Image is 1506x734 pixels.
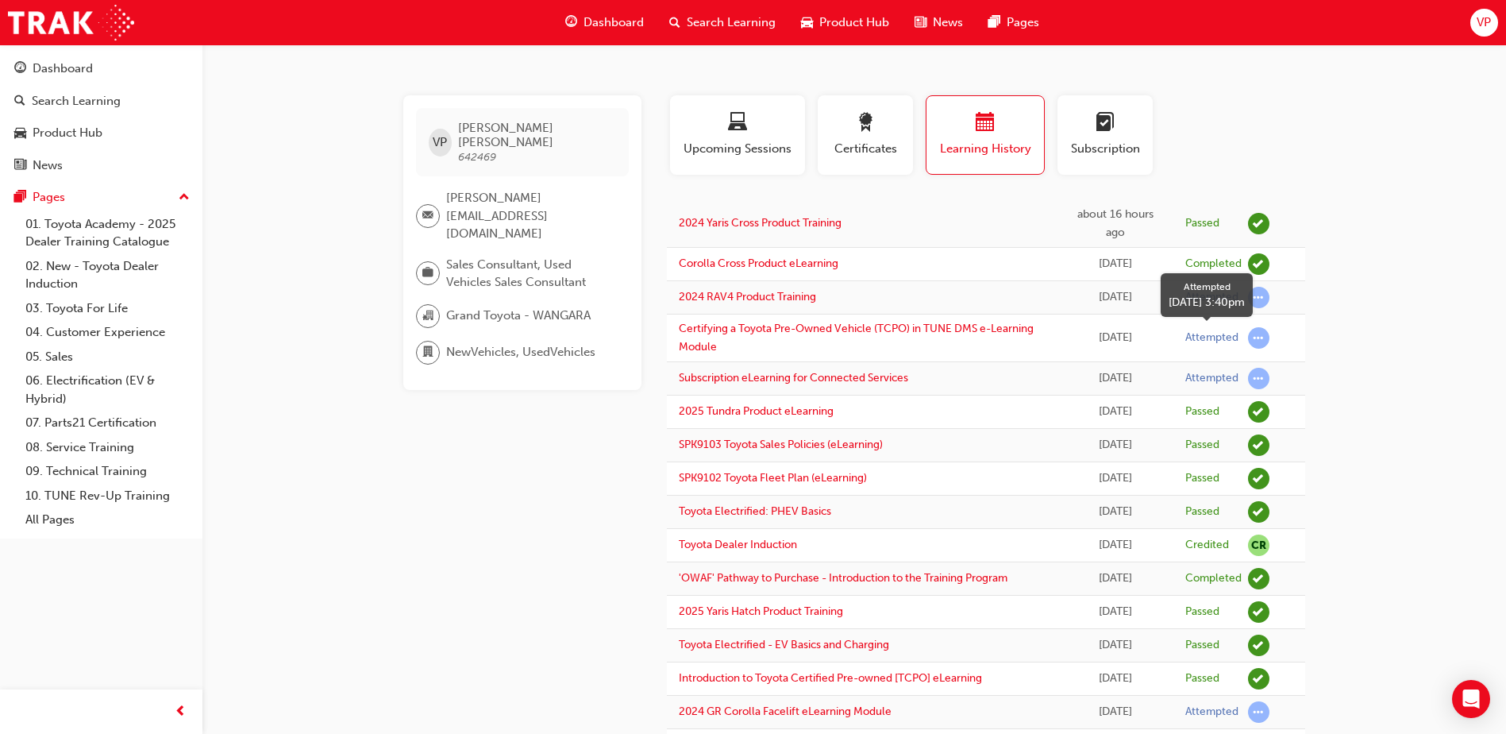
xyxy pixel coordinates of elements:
a: 04. Customer Experience [19,320,196,345]
span: learningRecordVerb_PASS-icon [1248,401,1269,423]
a: Toyota Electrified: PHEV Basics [679,504,831,518]
a: Certifying a Toyota Pre-Owned Vehicle (TCPO) in TUNE DMS e-Learning Module [679,322,1034,353]
a: 01. Toyota Academy - 2025 Dealer Training Catalogue [19,212,196,254]
span: learningRecordVerb_COMPLETE-icon [1248,568,1269,589]
a: Dashboard [6,54,196,83]
span: learningRecordVerb_PASS-icon [1248,668,1269,690]
a: guage-iconDashboard [553,6,657,39]
div: Passed [1185,404,1219,419]
span: department-icon [422,342,433,363]
div: Passed [1185,471,1219,486]
span: guage-icon [14,62,26,76]
span: prev-icon [175,702,187,722]
span: learningRecordVerb_ATTEMPT-icon [1248,701,1269,723]
span: search-icon [14,95,25,109]
span: learningRecordVerb_COMPLETE-icon [1248,253,1269,275]
span: VP [1477,14,1491,32]
a: 07. Parts21 Certification [19,411,196,435]
div: Passed [1185,504,1219,520]
span: null-icon [1248,535,1269,556]
button: Subscription [1057,95,1153,175]
a: pages-iconPages [976,6,1052,39]
div: Wed Jul 16 2025 08:41:27 GMT+0800 (Australian Western Standard Time) [1069,369,1161,388]
span: learningRecordVerb_ATTEMPT-icon [1248,368,1269,389]
span: calendar-icon [976,113,995,134]
div: Mon Dec 23 2024 15:20:00 GMT+0800 (Australian Western Standard Time) [1069,636,1161,655]
a: news-iconNews [902,6,976,39]
button: Pages [6,183,196,212]
div: Thu Jul 24 2025 16:05:27 GMT+0800 (Australian Western Standard Time) [1069,255,1161,273]
a: News [6,151,196,180]
a: 2025 Tundra Product eLearning [679,404,834,418]
span: learningplan-icon [1096,113,1115,134]
span: learningRecordVerb_PASS-icon [1248,468,1269,489]
div: Attempted [1185,371,1238,386]
div: Attempted [1185,705,1238,720]
div: Fri Jun 13 2025 13:46:08 GMT+0800 (Australian Western Standard Time) [1069,469,1161,488]
span: laptop-icon [728,113,747,134]
span: learningRecordVerb_PASS-icon [1248,435,1269,456]
span: Sales Consultant, Used Vehicles Sales Consultant [446,256,616,292]
span: learningRecordVerb_PASS-icon [1248,501,1269,523]
div: Credited [1185,538,1229,553]
span: Dashboard [584,14,644,32]
span: Search Learning [687,14,776,32]
span: news-icon [915,13,926,33]
div: News [33,156,63,175]
span: Subscription [1069,140,1141,158]
span: Product Hub [819,14,889,32]
div: Sun May 25 2025 16:08:24 GMT+0800 (Australian Western Standard Time) [1069,503,1161,521]
span: news-icon [14,159,26,173]
a: 2024 RAV4 Product Training [679,290,816,303]
span: award-icon [856,113,875,134]
div: Completed [1185,257,1242,272]
span: VP [433,133,447,152]
div: Attempted [1169,280,1245,294]
div: Dashboard [33,60,93,78]
div: Tue Mar 25 2025 15:45:36 GMT+0800 (Australian Western Standard Time) [1069,603,1161,621]
a: 2024 Yaris Cross Product Training [679,216,842,230]
span: learningRecordVerb_PASS-icon [1248,601,1269,623]
span: pages-icon [988,13,1000,33]
div: Passed [1185,438,1219,453]
span: Upcoming Sessions [682,140,793,158]
span: up-icon [179,187,190,208]
div: Search Learning [32,92,121,110]
div: Tue Dec 10 2024 13:55:00 GMT+0800 (Australian Western Standard Time) [1069,703,1161,721]
a: SPK9102 Toyota Fleet Plan (eLearning) [679,471,867,485]
a: 10. TUNE Rev-Up Training [19,484,196,508]
span: car-icon [14,126,26,141]
button: VP [1470,9,1498,37]
span: search-icon [669,13,680,33]
span: NewVehicles, UsedVehicles [446,343,595,361]
button: DashboardSearch LearningProduct HubNews [6,51,196,183]
a: car-iconProduct Hub [788,6,902,39]
button: Learning History [926,95,1045,175]
a: search-iconSearch Learning [657,6,788,39]
span: briefcase-icon [422,263,433,284]
div: Fri Jul 18 2025 15:40:35 GMT+0800 (Australian Western Standard Time) [1069,329,1161,347]
div: Tue Jul 22 2025 09:21:59 GMT+0800 (Australian Western Standard Time) [1069,288,1161,307]
span: 642469 [458,150,496,164]
img: Trak [8,5,134,41]
a: Toyota Dealer Induction [679,538,797,551]
div: Passed [1185,638,1219,653]
span: organisation-icon [422,306,433,326]
span: guage-icon [565,13,577,33]
a: All Pages [19,508,196,532]
span: pages-icon [14,191,26,205]
span: [PERSON_NAME][EMAIL_ADDRESS][DOMAIN_NAME] [446,189,616,243]
span: Pages [1007,14,1039,32]
a: Toyota Electrified - EV Basics and Charging [679,638,889,651]
a: 02. New - Toyota Dealer Induction [19,254,196,296]
a: 2025 Yaris Hatch Product Training [679,605,843,618]
a: Corolla Cross Product eLearning [679,257,838,270]
a: 2024 GR Corolla Facelift eLearning Module [679,705,892,718]
a: 09. Technical Training [19,459,196,484]
span: learningRecordVerb_PASS-icon [1248,635,1269,656]
div: Tue Jul 15 2025 17:38:07 GMT+0800 (Australian Western Standard Time) [1069,403,1161,421]
span: email-icon [422,206,433,226]
div: Tue Mar 25 2025 20:00:00 GMT+0800 (Australian Western Standard Time) [1069,536,1161,554]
